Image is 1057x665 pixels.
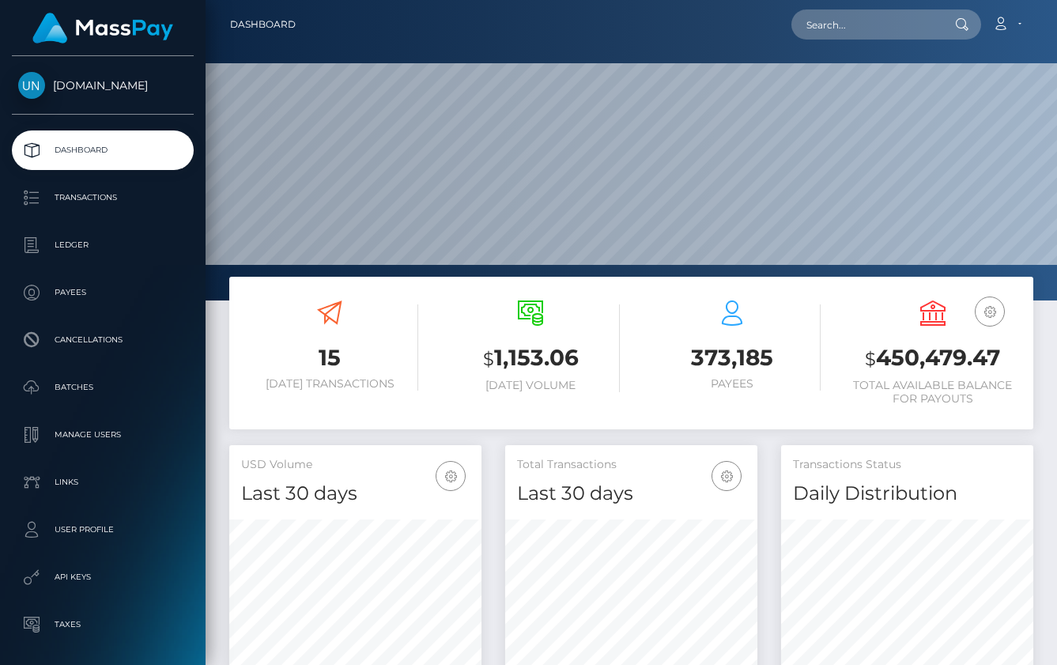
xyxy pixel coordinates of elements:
[241,377,418,391] h6: [DATE] Transactions
[12,605,194,644] a: Taxes
[18,376,187,399] p: Batches
[18,138,187,162] p: Dashboard
[793,457,1021,473] h5: Transactions Status
[18,233,187,257] p: Ledger
[442,342,619,375] h3: 1,153.06
[865,348,876,370] small: $
[517,457,746,473] h5: Total Transactions
[12,510,194,550] a: User Profile
[844,379,1021,406] h6: Total Available Balance for Payouts
[12,178,194,217] a: Transactions
[12,78,194,93] span: [DOMAIN_NAME]
[12,557,194,597] a: API Keys
[241,342,418,373] h3: 15
[18,423,187,447] p: Manage Users
[12,320,194,360] a: Cancellations
[18,518,187,542] p: User Profile
[644,342,821,373] h3: 373,185
[18,281,187,304] p: Payees
[12,273,194,312] a: Payees
[18,470,187,494] p: Links
[12,225,194,265] a: Ledger
[12,463,194,502] a: Links
[18,72,45,99] img: Unlockt.me
[32,13,173,43] img: MassPay Logo
[12,415,194,455] a: Manage Users
[230,8,296,41] a: Dashboard
[18,328,187,352] p: Cancellations
[241,457,470,473] h5: USD Volume
[18,613,187,637] p: Taxes
[442,379,619,392] h6: [DATE] Volume
[644,377,821,391] h6: Payees
[517,480,746,508] h4: Last 30 days
[483,348,494,370] small: $
[241,480,470,508] h4: Last 30 days
[18,186,187,210] p: Transactions
[791,9,940,40] input: Search...
[793,480,1021,508] h4: Daily Distribution
[12,368,194,407] a: Batches
[844,342,1021,375] h3: 450,479.47
[18,565,187,589] p: API Keys
[12,130,194,170] a: Dashboard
